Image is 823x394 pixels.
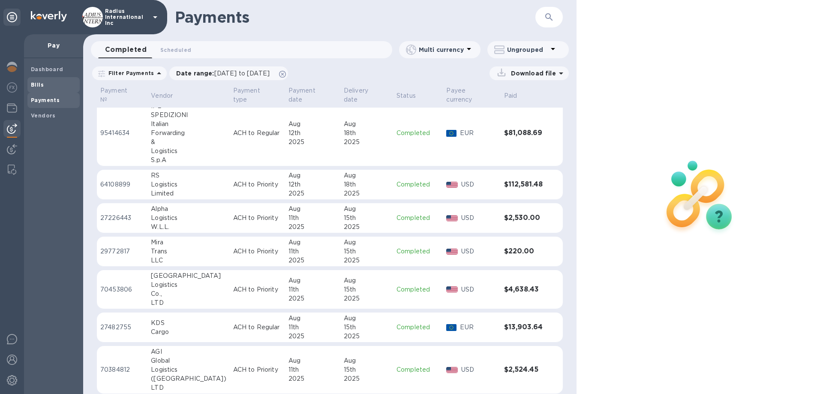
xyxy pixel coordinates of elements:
p: ACH to Priority [233,180,282,189]
div: Aug [288,276,337,285]
p: Filter Payments [105,69,154,77]
span: Paid [504,91,529,100]
div: SPEDIZIONI [151,111,226,120]
div: & [151,138,226,147]
div: 15th [344,365,390,374]
div: LTD [151,298,226,307]
p: Completed [396,129,439,138]
span: Vendor [151,91,184,100]
p: Completed [396,365,439,374]
p: ACH to Regular [233,323,282,332]
p: USD [461,285,497,294]
div: 2025 [288,138,337,147]
div: Aug [344,356,390,365]
div: S.p.A [151,156,226,165]
img: Foreign exchange [7,82,17,93]
img: Logo [31,11,67,21]
div: 2025 [344,223,390,232]
span: Status [396,91,427,100]
b: Dashboard [31,66,63,72]
div: 2025 [288,374,337,383]
span: Scheduled [160,45,191,54]
div: Aug [288,171,337,180]
div: Aug [344,205,390,214]
p: 70453806 [100,285,144,294]
div: 2025 [288,294,337,303]
p: Radius International Inc [105,8,148,26]
p: Vendor [151,91,173,100]
div: Logistics [151,180,226,189]
p: 95414634 [100,129,144,138]
b: Payments [31,97,60,103]
div: W.L.L. [151,223,226,232]
p: USD [461,365,497,374]
img: USD [446,182,458,188]
div: Logistics [151,280,226,289]
div: Aug [288,314,337,323]
div: Limited [151,189,226,198]
div: 15th [344,285,390,294]
p: USD [461,180,497,189]
p: 27226443 [100,214,144,223]
p: 70384812 [100,365,144,374]
p: Payment № [100,86,133,104]
h1: Payments [175,8,485,26]
div: 11th [288,285,337,294]
div: AGI [151,347,226,356]
p: Status [396,91,416,100]
div: Aug [344,314,390,323]
p: Multi currency [419,45,464,54]
div: LLC [151,256,226,265]
div: 2025 [288,332,337,341]
p: ACH to Priority [233,365,282,374]
div: Unpin categories [3,9,21,26]
span: Payment date [288,86,337,104]
div: Aug [344,171,390,180]
span: Completed [105,44,147,56]
p: Paid [504,91,517,100]
div: 18th [344,180,390,189]
p: Pay [31,41,76,50]
div: 2025 [288,223,337,232]
div: 12th [288,180,337,189]
p: Date range : [176,69,274,78]
p: EUR [460,323,497,332]
p: Completed [396,285,439,294]
p: Ungrouped [507,45,548,54]
img: Wallets [7,103,17,113]
p: Completed [396,214,439,223]
div: Logistics [151,214,226,223]
img: USD [446,249,458,255]
p: Completed [396,323,439,332]
span: [DATE] to [DATE] [214,70,270,77]
img: USD [446,215,458,221]
span: Payment type [233,86,282,104]
b: Vendors [31,112,56,119]
h3: $13,903.64 [504,323,546,331]
div: 2025 [344,374,390,383]
div: Co., [151,289,226,298]
div: Aug [344,276,390,285]
div: 15th [344,323,390,332]
div: 2025 [344,332,390,341]
div: Aug [288,356,337,365]
div: 11th [288,323,337,332]
p: 27482755 [100,323,144,332]
div: 2025 [288,189,337,198]
img: USD [446,367,458,373]
p: ACH to Regular [233,129,282,138]
p: ACH to Priority [233,214,282,223]
div: 11th [288,365,337,374]
div: RS [151,171,226,180]
div: Cargo [151,328,226,337]
div: Italian [151,120,226,129]
p: Completed [396,180,439,189]
div: Mira [151,238,226,247]
p: Download file [508,69,556,78]
div: 2025 [344,294,390,303]
div: Alpha [151,205,226,214]
div: 15th [344,247,390,256]
div: ([GEOGRAPHIC_DATA]) [151,374,226,383]
div: 2025 [344,138,390,147]
p: Delivery date [344,86,378,104]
